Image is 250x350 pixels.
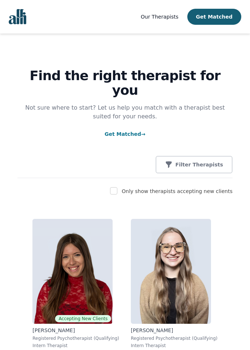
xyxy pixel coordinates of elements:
[131,335,218,341] p: Registered Psychotherapist (Qualifying)
[156,156,233,173] button: Filter Therapists
[187,9,241,25] button: Get Matched
[32,219,113,324] img: Alisha_Levine
[131,327,218,334] p: [PERSON_NAME]
[55,315,111,322] span: Accepting New Clients
[105,131,145,137] a: Get Matched
[122,188,233,194] label: Only show therapists accepting new clients
[32,343,119,349] p: Intern Therapist
[131,343,218,349] p: Intern Therapist
[9,9,26,24] img: alli logo
[141,14,178,20] span: Our Therapists
[131,219,211,324] img: Faith_Woodley
[17,103,233,121] p: Not sure where to start? Let us help you match with a therapist best suited for your needs.
[32,335,119,341] p: Registered Psychotherapist (Qualifying)
[175,161,223,168] p: Filter Therapists
[32,327,119,334] p: [PERSON_NAME]
[141,12,178,21] a: Our Therapists
[141,131,145,137] span: →
[17,68,233,98] h1: Find the right therapist for you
